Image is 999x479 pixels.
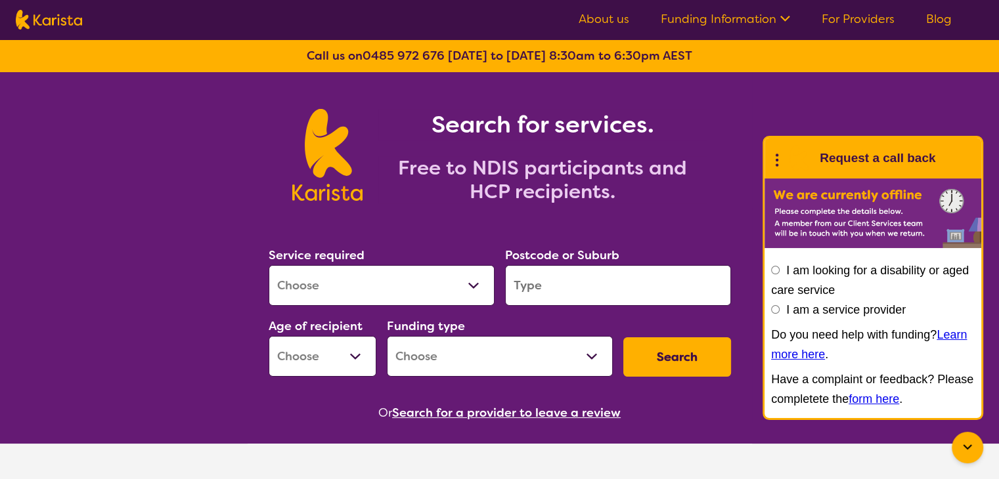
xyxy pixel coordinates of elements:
[786,145,812,171] img: Karista
[363,48,445,64] a: 0485 972 676
[378,109,707,140] h1: Search for services.
[16,10,82,30] img: Karista logo
[378,156,707,203] h2: Free to NDIS participants and HCP recipients.
[771,369,975,409] p: Have a complaint or feedback? Please completete the .
[623,337,731,377] button: Search
[292,109,363,201] img: Karista logo
[269,318,363,334] label: Age of recipient
[926,11,952,27] a: Blog
[771,264,969,297] label: I am looking for a disability or aged care service
[392,403,621,423] button: Search for a provider to leave a review
[307,48,692,64] b: Call us on [DATE] to [DATE] 8:30am to 6:30pm AEST
[269,247,365,263] label: Service required
[387,318,465,334] label: Funding type
[820,148,935,168] h1: Request a call back
[849,392,899,406] a: form here
[378,403,392,423] span: Or
[661,11,790,27] a: Funding Information
[786,303,906,316] label: I am a service provider
[505,247,619,263] label: Postcode or Suburb
[765,178,981,248] img: Karista offline chat form to request call back
[579,11,629,27] a: About us
[771,325,975,364] p: Do you need help with funding? .
[822,11,895,27] a: For Providers
[505,265,731,306] input: Type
